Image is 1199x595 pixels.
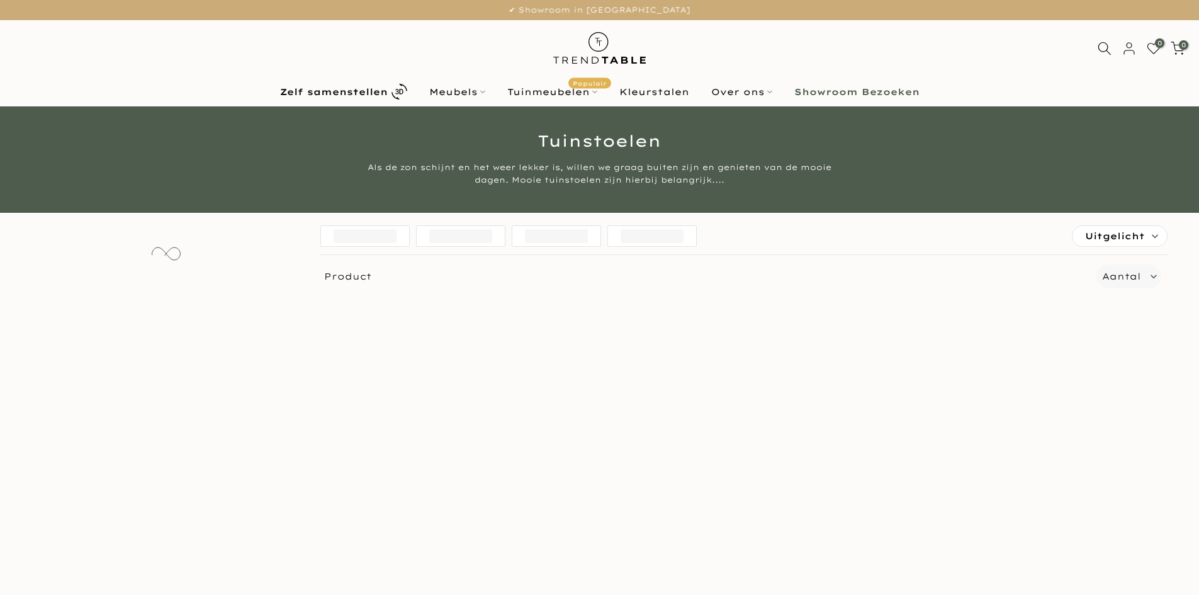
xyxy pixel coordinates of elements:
a: Showroom Bezoeken [783,84,930,99]
span: Product [315,264,1091,288]
a: Meubels [418,84,496,99]
span: Uitgelicht [1085,226,1145,246]
a: Zelf samenstellen [269,81,418,103]
b: Showroom Bezoeken [794,88,920,96]
img: trend-table [544,20,655,76]
p: ✔ Showroom in [GEOGRAPHIC_DATA] [16,3,1183,17]
label: Aantal [1102,269,1140,285]
a: 0 [1171,42,1185,55]
span: 0 [1179,40,1188,50]
b: Zelf samenstellen [280,88,388,96]
span: Populair [568,77,611,88]
a: Over ons [700,84,783,99]
a: TuinmeubelenPopulair [496,84,608,99]
span: 0 [1155,38,1164,48]
h1: Tuinstoelen [232,133,968,149]
a: Kleurstalen [608,84,700,99]
a: 0 [1147,42,1161,55]
div: Als de zon schijnt en het weer lekker is, willen we graag buiten zijn en genieten van de mooie da... [364,161,836,186]
label: Uitgelicht [1072,226,1167,246]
